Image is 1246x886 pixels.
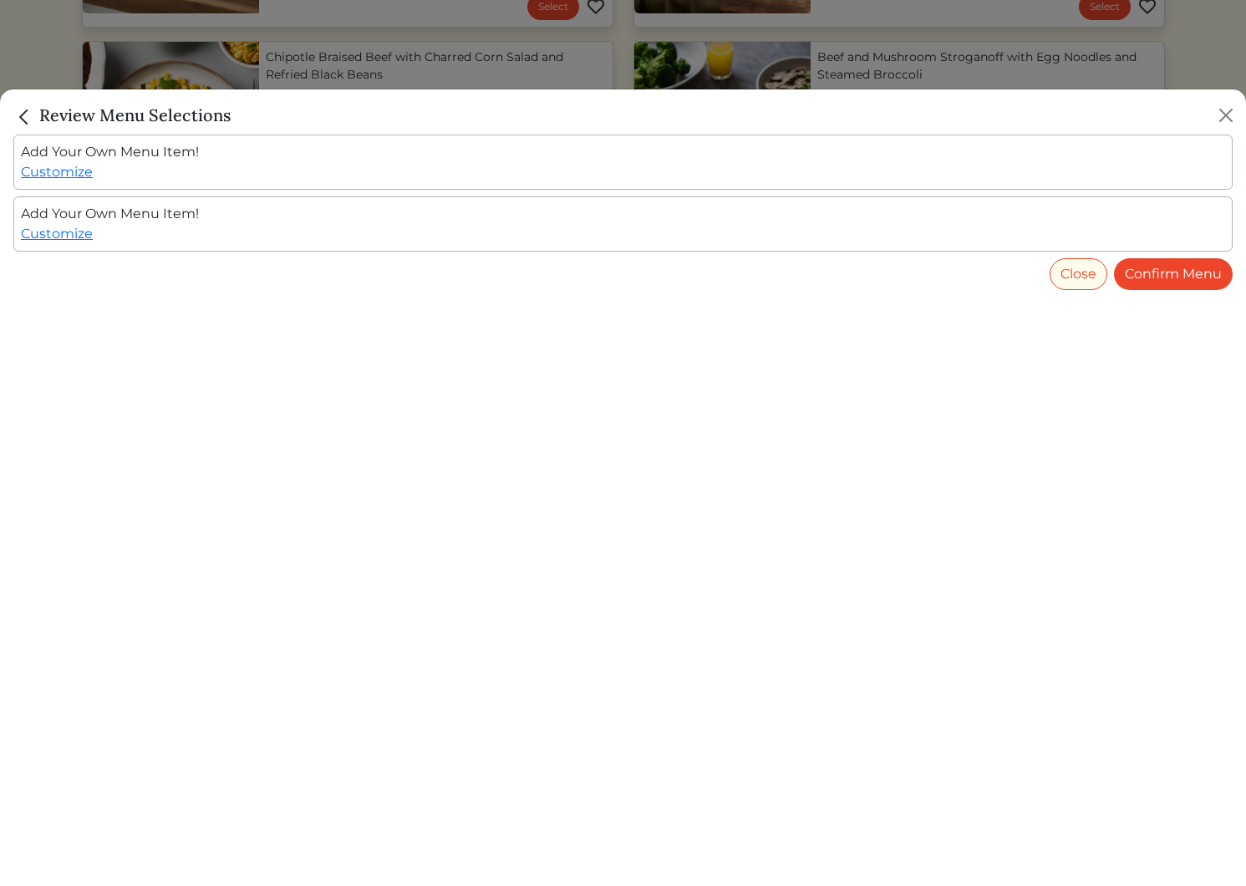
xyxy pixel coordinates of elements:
a: Customize [21,226,93,242]
div: Add Your Own Menu Item! [13,196,1233,252]
h5: Review Menu Selections [13,103,231,128]
div: Add Your Own Menu Item! [13,135,1233,190]
a: Close [13,104,39,125]
button: Close [1050,258,1107,290]
button: Close [1213,102,1239,129]
a: Confirm Menu [1114,258,1233,290]
img: back_caret-0738dc900bf9763b5e5a40894073b948e17d9601fd527fca9689b06ce300169f.svg [13,106,35,128]
a: Customize [21,164,93,180]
